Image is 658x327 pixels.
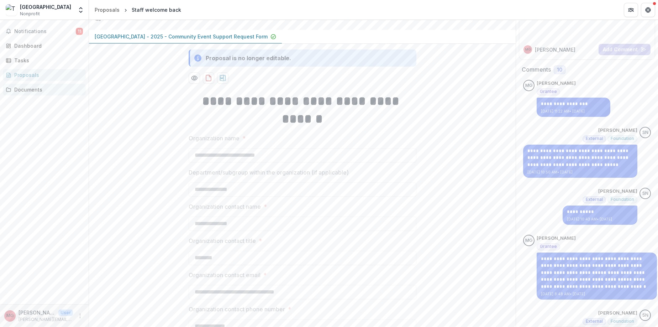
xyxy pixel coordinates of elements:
p: Organization name [189,134,239,142]
p: [PERSON_NAME] [19,309,56,316]
span: Notifications [14,28,76,35]
p: [DATE] 11:22 AM • [DATE] [541,109,606,114]
span: Nonprofit [20,11,40,17]
span: 11 [76,28,83,35]
div: Siri Ngai [642,313,648,318]
button: Partners [624,3,638,17]
p: [PERSON_NAME] [537,235,576,242]
p: User [58,310,73,316]
p: Organization contact email [189,271,260,279]
p: Organization contact title [189,237,256,245]
div: Siri Ngai [642,191,648,196]
div: Tasks [14,57,80,64]
span: Grantee [540,89,557,94]
p: [PERSON_NAME] [598,188,637,195]
p: [DATE] 10:43 AM • [DATE] [567,217,633,222]
button: Open entity switcher [76,3,86,17]
h2: Comments [522,66,551,73]
span: External [586,319,603,324]
p: [PERSON_NAME] [535,46,575,53]
div: Marcelle Gamboa [525,238,533,243]
button: Notifications11 [3,26,86,37]
div: Dashboard [14,42,80,50]
div: Proposal is no longer editable. [206,54,291,62]
button: download-proposal [203,72,214,84]
a: Dashboard [3,40,86,52]
nav: breadcrumb [92,5,184,15]
a: Documents [3,84,86,95]
div: [GEOGRAPHIC_DATA] [20,3,71,11]
button: Add Comment [599,44,651,55]
button: Preview f4b89882-6253-47f5-a196-a79c2d276da3-0.pdf [189,72,200,84]
a: Proposals [92,5,122,15]
a: Tasks [3,54,86,66]
div: Marcelle Gamboa [6,313,14,318]
p: [GEOGRAPHIC_DATA] - 2025 - Community Event Support Request Form [95,33,268,40]
span: External [586,136,603,141]
span: 10 [557,67,562,73]
span: Foundation [611,197,634,202]
p: Organization contact name [189,202,261,211]
p: [DATE] 8:48 AM • [DATE] [541,291,653,297]
p: [PERSON_NAME] [598,310,637,317]
button: More [76,312,84,320]
div: Siri Ngai [642,130,648,135]
div: Documents [14,86,80,93]
button: Get Help [641,3,655,17]
div: Staff welcome back [132,6,181,14]
a: Proposals [3,69,86,81]
span: External [586,197,603,202]
p: [DATE] 10:50 AM • [DATE] [527,170,633,175]
div: Proposals [95,6,120,14]
span: Grantee [540,244,557,249]
span: Foundation [611,319,634,324]
div: Marcelle Gamboa [525,48,531,51]
p: [PERSON_NAME][EMAIL_ADDRESS][PERSON_NAME][DOMAIN_NAME] [19,316,73,323]
button: download-proposal [217,72,228,84]
p: [PERSON_NAME] [537,80,576,87]
p: Organization contact phone number [189,305,285,313]
div: Marcelle Gamboa [525,83,533,88]
span: Foundation [611,136,634,141]
img: Three Rivers School District [6,4,17,16]
p: [PERSON_NAME] [598,127,637,134]
p: Department/subgroup within the organization (if applicable) [189,168,349,177]
div: Proposals [14,71,80,79]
